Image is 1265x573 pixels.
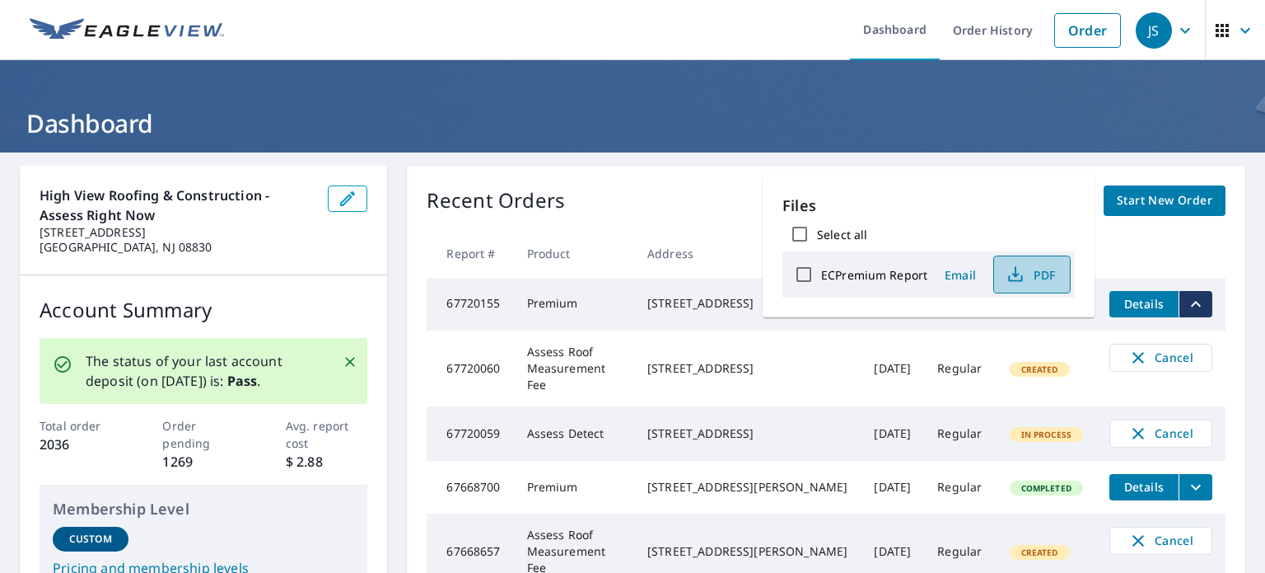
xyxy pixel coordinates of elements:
div: [STREET_ADDRESS][PERSON_NAME] [647,543,847,560]
td: 67720155 [427,278,513,331]
span: Completed [1011,482,1081,494]
td: Regular [924,406,996,461]
span: Cancel [1127,348,1195,368]
span: Details [1119,296,1169,312]
td: [DATE] [861,331,924,406]
p: High View Roofing & Construction - Assess Right Now [40,186,315,225]
span: Cancel [1127,531,1195,551]
div: [STREET_ADDRESS] [647,295,847,312]
span: Start New Order [1117,190,1212,211]
td: 67668700 [427,461,513,514]
td: [DATE] [861,406,924,461]
p: Custom [69,532,112,547]
td: Assess Roof Measurement Fee [514,331,634,406]
td: 67720059 [427,406,513,461]
button: PDF [993,256,1071,294]
button: filesDropdownBtn-67668700 [1179,474,1212,500]
button: Cancel [1109,527,1212,555]
p: Order pending [162,417,245,452]
b: Pass [227,372,258,390]
button: Email [934,262,987,288]
td: Assess Detect [514,406,634,461]
td: Regular [924,331,996,406]
p: The status of your last account deposit (on [DATE]) is: . [86,351,323,391]
button: filesDropdownBtn-67720155 [1179,291,1212,317]
span: PDF [1004,265,1057,284]
td: 67720060 [427,331,513,406]
th: Report # [427,229,513,278]
p: 1269 [162,452,245,472]
div: [STREET_ADDRESS] [647,360,847,377]
td: Regular [924,461,996,514]
p: 2036 [40,434,122,454]
p: Total order [40,417,122,434]
label: ECPremium Report [821,267,927,283]
span: In Process [1011,429,1082,440]
div: JS [1136,12,1172,49]
button: detailsBtn-67720155 [1109,291,1179,317]
td: Premium [514,461,634,514]
button: Cancel [1109,420,1212,448]
h1: Dashboard [20,106,1245,140]
td: Premium [514,278,634,331]
a: Order [1054,13,1121,48]
span: Created [1011,547,1068,558]
label: Select all [817,227,867,242]
button: Cancel [1109,344,1212,372]
span: Created [1011,364,1068,375]
td: [DATE] [861,461,924,514]
span: Email [941,267,980,283]
a: Start New Order [1104,186,1225,216]
p: Account Summary [40,295,367,325]
button: Close [339,351,361,373]
p: Membership Level [53,498,354,520]
p: $ 2.88 [286,452,368,472]
p: Recent Orders [427,186,565,216]
div: [STREET_ADDRESS][PERSON_NAME] [647,479,847,496]
p: [STREET_ADDRESS] [40,225,315,240]
button: detailsBtn-67668700 [1109,474,1179,500]
th: Product [514,229,634,278]
img: EV Logo [30,18,224,43]
span: Details [1119,479,1169,495]
div: [STREET_ADDRESS] [647,425,847,442]
span: Cancel [1127,424,1195,444]
p: [GEOGRAPHIC_DATA], NJ 08830 [40,240,315,255]
p: Files [782,195,1075,217]
p: Avg. report cost [286,417,368,452]
th: Address [634,229,861,278]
